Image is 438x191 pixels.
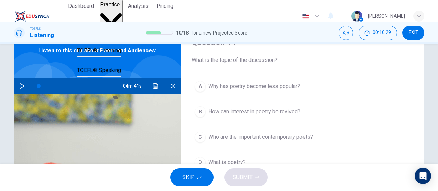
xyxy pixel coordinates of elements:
button: EXIT [402,26,424,40]
span: How can interest in poetry be revived? [208,108,300,116]
div: Hide [359,26,397,40]
span: Dashboard [68,2,94,10]
span: Analysis [128,2,149,10]
span: 04m 41s [123,78,147,94]
span: What is the topic of the discussion? [192,56,413,64]
span: 00:10:29 [373,30,391,36]
button: BHow can interest in poetry be revived? [192,103,413,120]
button: Click to see the audio transcription [150,78,161,94]
img: en [301,14,310,19]
div: TOEFL® Writing [77,77,121,94]
div: C [195,132,206,142]
button: AWhy has poetry become less popular? [192,78,413,95]
span: TOEFL® Speaking [77,67,121,73]
span: for a new Projected Score [191,29,247,37]
div: Mute [339,26,353,40]
button: CWho are the important contemporary poets? [192,128,413,146]
span: Pricing [157,2,173,10]
span: TOEFL® [30,26,41,31]
span: EXIT [409,30,418,36]
button: 00:10:29 [359,26,397,40]
div: [PERSON_NAME] [368,12,405,20]
div: A [195,81,206,92]
div: D [195,157,206,168]
div: TOEFL® Speaking [77,57,121,74]
span: Listen to this clip about Poets and Audiences: [38,46,156,55]
div: Open Intercom Messenger [415,168,431,184]
span: Why has poetry become less popular? [208,82,300,91]
span: SKIP [182,173,195,182]
img: Profile picture [351,11,362,22]
span: TOEFL® Listening [77,47,121,54]
span: 10 / 18 [176,29,189,37]
button: DWhat is poetry? [192,154,413,171]
div: B [195,106,206,117]
span: What is poetry? [208,158,246,166]
a: EduSynch logo [14,9,65,23]
img: EduSynch logo [14,9,50,23]
button: SKIP [170,168,214,186]
span: Practice [100,2,120,8]
span: Who are the important contemporary poets? [208,133,313,141]
div: TOEFL® Listening [77,37,121,55]
h1: Listening [30,31,54,39]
